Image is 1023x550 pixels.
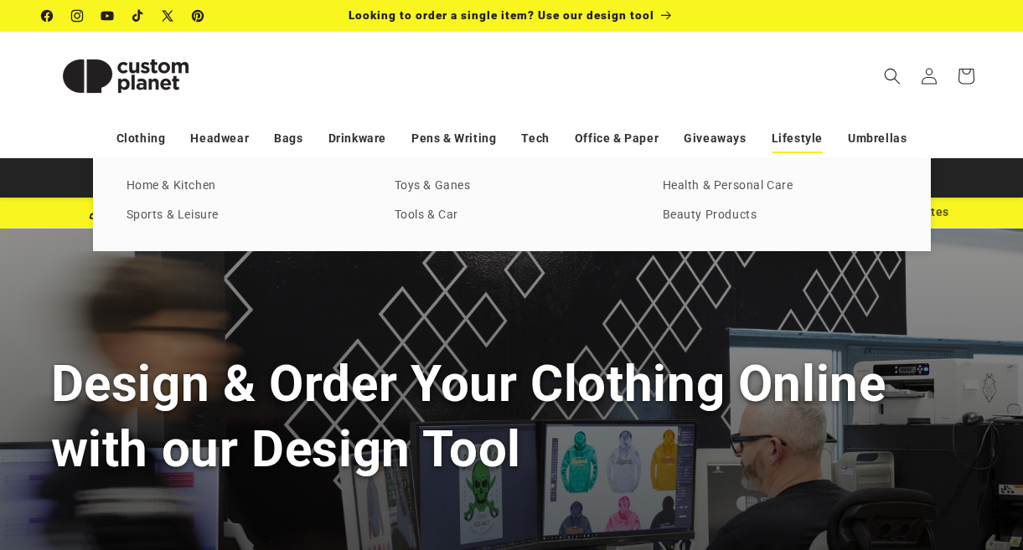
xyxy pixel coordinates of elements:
a: Home & Kitchen [127,175,361,198]
a: Drinkware [328,124,386,153]
a: Bags [274,124,302,153]
a: Headwear [190,124,249,153]
a: Toys & Ganes [395,175,629,198]
img: Custom Planet [42,39,209,114]
span: Looking to order a single item? Use our design tool [349,8,654,22]
a: Tech [521,124,549,153]
a: Sports & Leisure [127,204,361,227]
summary: Search [874,58,911,95]
iframe: Chat Widget [736,369,1023,550]
a: Pens & Writing [411,124,496,153]
h1: Design & Order Your Clothing Online with our Design Tool [51,352,973,481]
a: Umbrellas [848,124,907,153]
a: Lifestyle [772,124,823,153]
a: Tools & Car [395,204,629,227]
a: Clothing [116,124,166,153]
a: Health & Personal Care [663,175,897,198]
a: Office & Paper [575,124,659,153]
a: Custom Planet [36,32,216,120]
a: Beauty Products [663,204,897,227]
a: Giveaways [684,124,746,153]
